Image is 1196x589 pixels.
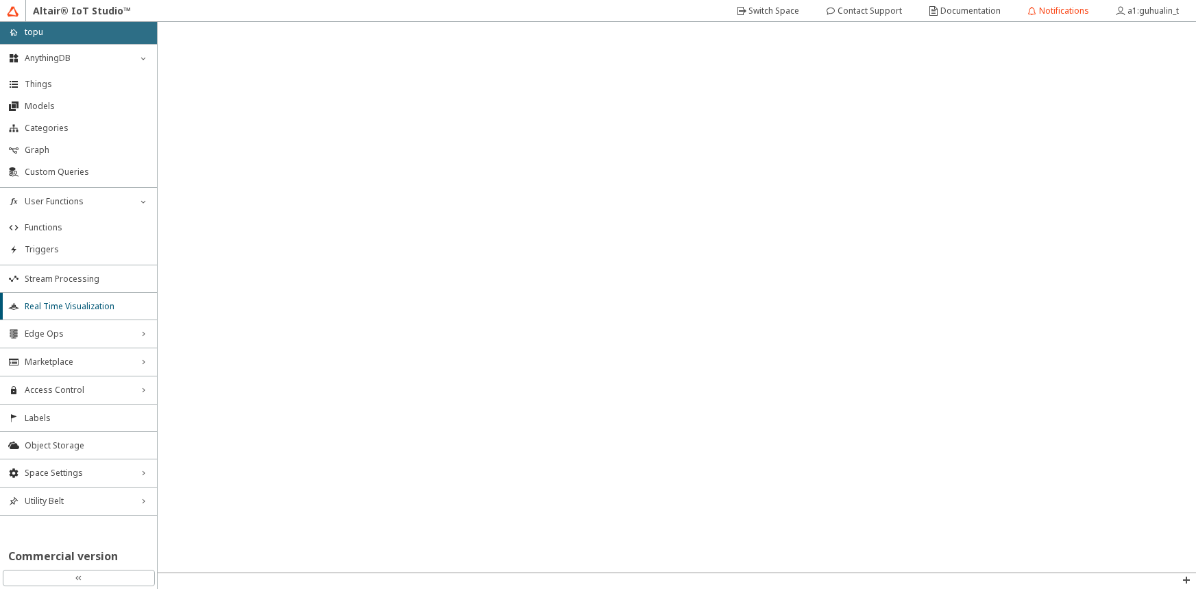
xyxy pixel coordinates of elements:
[25,357,132,368] span: Marketplace
[25,101,149,112] span: Models
[25,145,149,156] span: Graph
[25,274,149,285] span: Stream Processing
[25,385,132,396] span: Access Control
[25,468,132,479] span: Space Settings
[25,123,149,134] span: Categories
[25,496,132,507] span: Utility Belt
[25,167,149,178] span: Custom Queries
[25,301,149,312] span: Real Time Visualization
[25,440,149,451] span: Object Storage
[25,222,149,233] span: Functions
[25,26,43,38] p: topu
[25,328,132,339] span: Edge Ops
[25,53,132,64] span: AnythingDB
[158,22,1196,573] iframe: Real Time Visualization
[25,196,132,207] span: User Functions
[25,79,149,90] span: Things
[25,413,149,424] span: Labels
[25,244,149,255] span: Triggers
